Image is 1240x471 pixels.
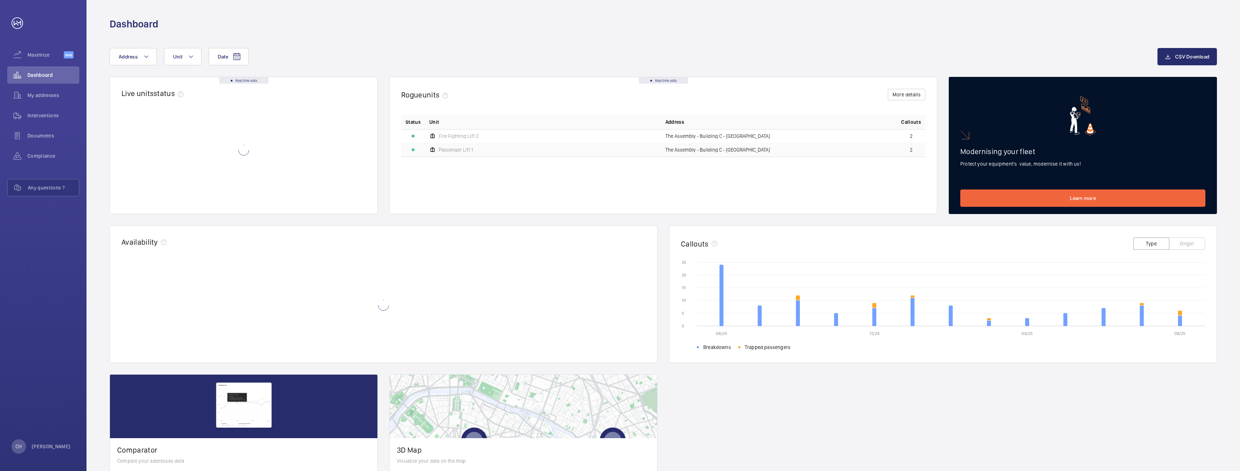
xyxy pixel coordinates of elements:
text: 20 [682,272,686,278]
span: My addresses [27,92,79,99]
p: CH [15,443,22,450]
span: Address [665,118,684,126]
a: Learn more [960,189,1205,207]
span: Callouts [901,118,921,126]
span: Any questions ? [28,184,79,191]
p: Status [406,118,421,126]
button: Date [209,48,249,65]
span: Breakdowns [703,344,731,351]
span: Trapped passengers [745,344,790,351]
text: 5 [682,311,684,316]
span: Address [119,54,138,60]
button: Origin [1169,237,1205,250]
h2: Comparator [117,445,370,454]
button: Type [1133,237,1169,250]
text: 25 [682,260,686,265]
button: More details [888,89,925,100]
span: Compliance [27,152,79,160]
p: Compare your addresses data [117,457,370,465]
text: 04/25 [1022,331,1033,336]
span: The Assembly - Building C - [GEOGRAPHIC_DATA] [665,134,770,139]
span: CSV Download [1175,54,1209,60]
span: Maximize [27,51,64,58]
button: Unit [164,48,201,65]
span: 2 [910,147,913,152]
button: Address [110,48,157,65]
h2: Modernising your fleet [960,147,1205,156]
text: 10 [682,298,686,303]
h1: Dashboard [110,17,158,31]
text: 15 [682,285,686,290]
text: 08/24 [716,331,727,336]
span: Unit [429,118,439,126]
img: marketing-card.svg [1070,96,1096,135]
span: Fire Fighting Lift 2 [439,134,479,139]
button: CSV Download [1157,48,1217,65]
span: units [422,90,451,99]
span: Interventions [27,112,79,119]
span: Dashboard [27,71,79,79]
span: Documents [27,132,79,139]
h2: Availability [121,237,158,247]
h2: 3D Map [397,445,650,454]
span: The Assembly - Building C - [GEOGRAPHIC_DATA] [665,147,770,152]
text: 12/24 [869,331,880,336]
span: Unit [173,54,182,60]
span: 2 [910,134,913,139]
p: [PERSON_NAME] [32,443,71,450]
p: Protect your equipment's value, modernise it with us! [960,160,1205,167]
h2: Rogue [401,90,451,99]
text: 0 [682,323,684,328]
span: Date [218,54,228,60]
h2: Live units [121,89,186,98]
text: 08/25 [1174,331,1186,336]
h2: Callouts [681,239,709,248]
p: Visualize your data on the map [397,457,650,465]
span: Passenger Lift 1 [439,147,473,152]
div: Real time data [219,77,269,84]
span: Beta [64,51,74,58]
span: status [154,89,186,98]
div: Real time data [639,77,688,84]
